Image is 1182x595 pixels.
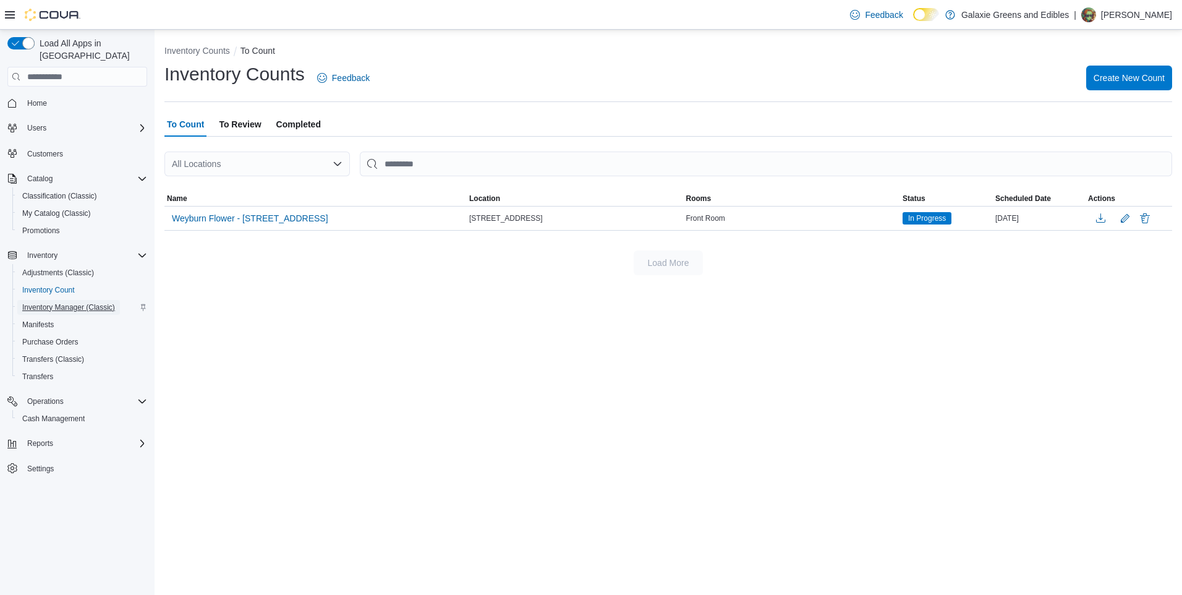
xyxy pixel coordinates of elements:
[22,285,75,295] span: Inventory Count
[2,94,152,112] button: Home
[22,337,79,347] span: Purchase Orders
[22,394,147,409] span: Operations
[22,461,147,476] span: Settings
[12,316,152,333] button: Manifests
[12,187,152,205] button: Classification (Classic)
[164,62,305,87] h1: Inventory Counts
[17,206,96,221] a: My Catalog (Classic)
[12,351,152,368] button: Transfers (Classic)
[22,248,147,263] span: Inventory
[17,411,147,426] span: Cash Management
[2,119,152,137] button: Users
[12,368,152,385] button: Transfers
[219,112,261,137] span: To Review
[17,223,147,238] span: Promotions
[12,264,152,281] button: Adjustments (Classic)
[1086,66,1172,90] button: Create New Count
[22,372,53,382] span: Transfers
[17,317,147,332] span: Manifests
[27,250,57,260] span: Inventory
[17,223,65,238] a: Promotions
[312,66,375,90] a: Feedback
[17,265,99,280] a: Adjustments (Classic)
[995,194,1051,203] span: Scheduled Date
[2,393,152,410] button: Operations
[22,121,51,135] button: Users
[1118,209,1133,228] button: Edit count details
[12,299,152,316] button: Inventory Manager (Classic)
[22,248,62,263] button: Inventory
[22,302,115,312] span: Inventory Manager (Classic)
[913,21,914,22] span: Dark Mode
[17,283,80,297] a: Inventory Count
[22,268,94,278] span: Adjustments (Classic)
[167,194,187,203] span: Name
[684,211,901,226] div: Front Room
[1101,7,1172,22] p: [PERSON_NAME]
[22,394,69,409] button: Operations
[22,436,147,451] span: Reports
[469,194,500,203] span: Location
[27,98,47,108] span: Home
[1088,194,1115,203] span: Actions
[22,171,147,186] span: Catalog
[360,152,1172,176] input: This is a search bar. After typing your query, hit enter to filter the results lower in the page.
[240,46,275,56] button: To Count
[686,194,712,203] span: Rooms
[2,435,152,452] button: Reports
[648,257,689,269] span: Load More
[17,189,102,203] a: Classification (Classic)
[17,352,147,367] span: Transfers (Classic)
[12,410,152,427] button: Cash Management
[900,191,993,206] button: Status
[27,174,53,184] span: Catalog
[17,369,147,384] span: Transfers
[17,335,83,349] a: Purchase Orders
[467,191,684,206] button: Location
[12,205,152,222] button: My Catalog (Classic)
[22,414,85,424] span: Cash Management
[12,333,152,351] button: Purchase Orders
[17,283,147,297] span: Inventory Count
[865,9,903,21] span: Feedback
[17,317,59,332] a: Manifests
[22,171,57,186] button: Catalog
[17,300,120,315] a: Inventory Manager (Classic)
[164,46,230,56] button: Inventory Counts
[1137,211,1152,226] button: Delete
[276,112,321,137] span: Completed
[993,211,1086,226] div: [DATE]
[961,7,1069,22] p: Galaxie Greens and Edibles
[1081,7,1096,22] div: Terri Ganczar
[332,72,370,84] span: Feedback
[22,320,54,330] span: Manifests
[27,123,46,133] span: Users
[22,461,59,476] a: Settings
[845,2,908,27] a: Feedback
[908,213,946,224] span: In Progress
[17,189,147,203] span: Classification (Classic)
[17,352,89,367] a: Transfers (Classic)
[17,411,90,426] a: Cash Management
[17,206,147,221] span: My Catalog (Classic)
[12,281,152,299] button: Inventory Count
[22,121,147,135] span: Users
[903,194,925,203] span: Status
[22,95,147,111] span: Home
[17,265,147,280] span: Adjustments (Classic)
[27,439,53,448] span: Reports
[1074,7,1076,22] p: |
[22,208,91,218] span: My Catalog (Classic)
[17,369,58,384] a: Transfers
[27,149,63,159] span: Customers
[1094,72,1165,84] span: Create New Count
[469,213,543,223] span: [STREET_ADDRESS]
[167,209,333,228] button: Weyburn Flower - [STREET_ADDRESS]
[22,226,60,236] span: Promotions
[684,191,901,206] button: Rooms
[35,37,147,62] span: Load All Apps in [GEOGRAPHIC_DATA]
[7,89,147,510] nav: Complex example
[25,9,80,21] img: Cova
[167,112,204,137] span: To Count
[333,159,342,169] button: Open list of options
